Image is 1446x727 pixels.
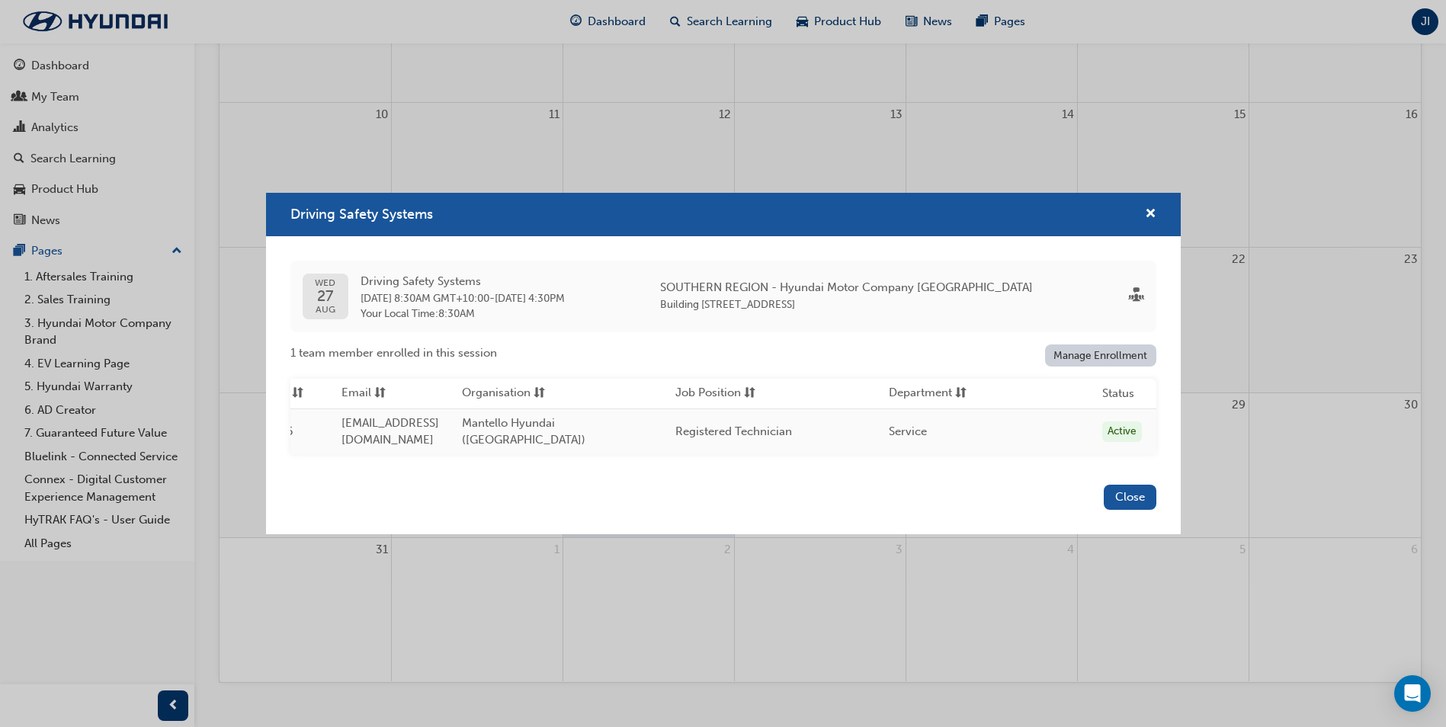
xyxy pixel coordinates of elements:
div: - [361,273,565,321]
span: AUG [315,305,335,315]
span: WED [315,278,335,288]
span: Organisation [462,384,531,403]
th: Status [1102,385,1134,402]
span: Registered Technician [675,424,792,438]
span: 27 [315,288,335,304]
span: 27 Aug 2025 4:30PM [495,292,565,305]
div: Open Intercom Messenger [1394,675,1431,712]
button: Job Positionsorting-icon [675,384,759,403]
span: Service [889,424,927,438]
button: Emailsorting-icon [341,384,425,403]
span: sorting-icon [955,384,967,403]
span: sorting-icon [744,384,755,403]
span: SOUTHERN REGION - Hyundai Motor Company [GEOGRAPHIC_DATA] [660,279,1033,296]
div: Active [1102,421,1142,442]
span: Driving Safety Systems [290,206,433,223]
span: [EMAIL_ADDRESS][DOMAIN_NAME] [341,416,439,447]
span: Job Position [675,384,741,403]
span: Email [341,384,371,403]
button: Organisationsorting-icon [462,384,546,403]
span: sorting-icon [292,384,303,403]
span: Your Local Time : 8:30AM [361,307,565,321]
span: sorting-icon [374,384,386,403]
a: Manage Enrollment [1045,344,1156,367]
span: 27 Aug 2025 8:30AM GMT+10:00 [361,292,489,305]
span: Driving Safety Systems [361,273,565,290]
button: Close [1104,485,1156,510]
div: Driving Safety Systems [266,193,1181,534]
button: Departmentsorting-icon [889,384,973,403]
span: Building [STREET_ADDRESS] [660,298,795,311]
span: cross-icon [1145,208,1156,222]
span: Department [889,384,952,403]
span: sorting-icon [534,384,545,403]
button: cross-icon [1145,205,1156,224]
span: sessionType_FACE_TO_FACE-icon [1129,288,1144,306]
span: Mantello Hyundai ([GEOGRAPHIC_DATA]) [462,416,585,447]
span: 1 team member enrolled in this session [290,344,497,362]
